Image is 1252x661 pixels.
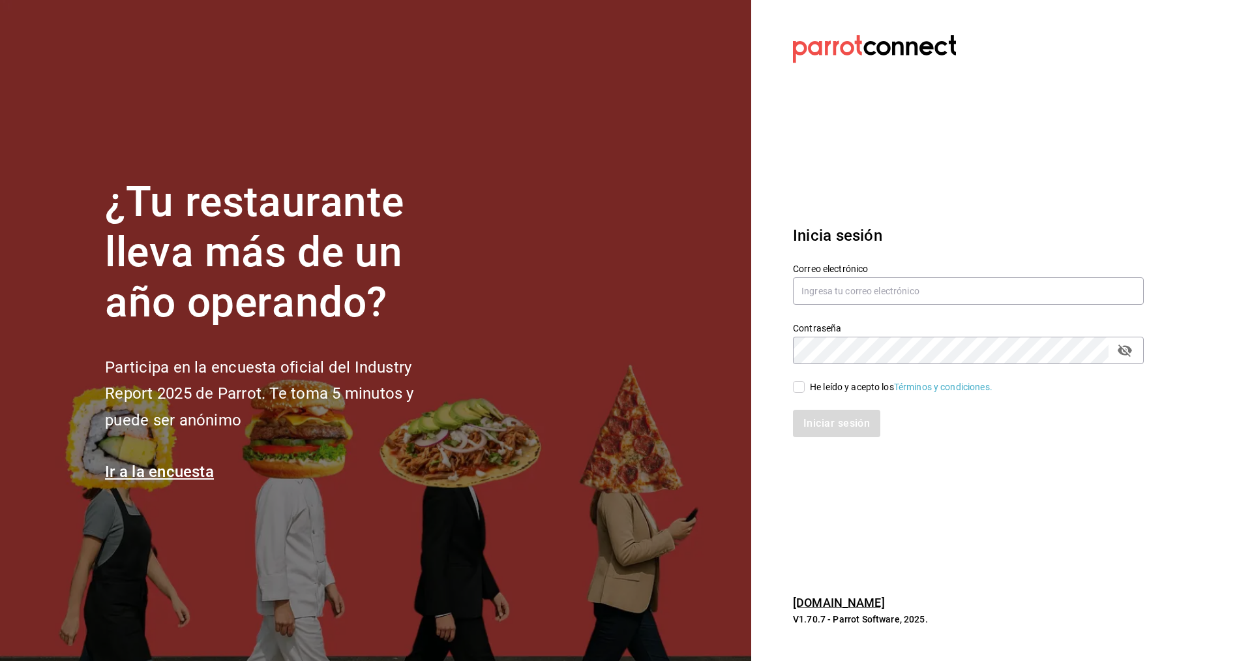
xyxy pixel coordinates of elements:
[793,277,1144,305] input: Ingresa tu correo electrónico
[105,354,457,434] h2: Participa en la encuesta oficial del Industry Report 2025 de Parrot. Te toma 5 minutos y puede se...
[793,324,1144,333] label: Contraseña
[105,177,457,328] h1: ¿Tu restaurante lleva más de un año operando?
[793,613,1144,626] p: V1.70.7 - Parrot Software, 2025.
[810,380,992,394] div: He leído y acepto los
[105,463,214,481] a: Ir a la encuesta
[793,224,1144,247] h3: Inicia sesión
[793,264,1144,273] label: Correo electrónico
[1114,339,1136,361] button: passwordField
[894,382,992,392] a: Términos y condiciones.
[793,596,885,609] a: [DOMAIN_NAME]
